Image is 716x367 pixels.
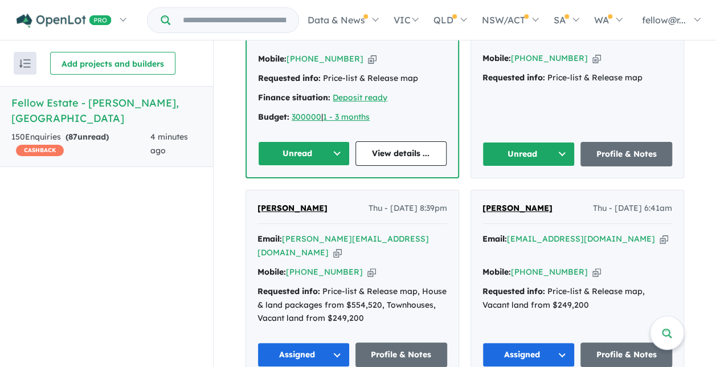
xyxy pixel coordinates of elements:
a: Profile & Notes [355,342,448,367]
a: [PHONE_NUMBER] [286,267,363,277]
button: Unread [258,141,350,166]
img: sort.svg [19,59,31,68]
button: Add projects and builders [50,52,175,75]
div: Price-list & Release map [258,72,447,85]
strong: Requested info: [482,286,545,296]
button: Assigned [257,342,350,367]
button: Copy [592,266,601,278]
span: fellow@r... [642,14,686,26]
a: [PERSON_NAME] [482,202,553,215]
strong: Email: [257,234,282,244]
input: Try estate name, suburb, builder or developer [173,8,296,32]
button: Copy [333,247,342,259]
div: Price-list & Release map [482,71,672,85]
button: Copy [660,233,668,245]
a: Profile & Notes [580,342,673,367]
button: Copy [368,53,377,65]
strong: Email: [482,234,507,244]
div: Price-list & Release map, House & land packages from $554,520, Townhouses, Vacant land from $249,200 [257,285,447,325]
a: Deposit ready [333,92,387,103]
strong: Requested info: [482,72,545,83]
a: [PHONE_NUMBER] [287,54,363,64]
a: [EMAIL_ADDRESS][DOMAIN_NAME] [507,234,655,244]
strong: Finance situation: [258,92,330,103]
a: [PERSON_NAME] [257,202,328,215]
strong: Mobile: [482,53,511,63]
button: Unread [482,142,575,166]
a: [PERSON_NAME][EMAIL_ADDRESS][DOMAIN_NAME] [257,234,429,258]
div: | [258,111,447,124]
button: Copy [367,266,376,278]
span: 4 minutes ago [150,132,188,156]
a: Profile & Notes [580,142,673,166]
a: [PHONE_NUMBER] [511,53,588,63]
div: Price-list & Release map, Vacant land from $249,200 [482,285,672,312]
a: [PHONE_NUMBER] [511,267,588,277]
strong: Mobile: [257,267,286,277]
span: 87 [68,132,77,142]
button: Assigned [482,342,575,367]
strong: Mobile: [482,267,511,277]
div: 150 Enquir ies [11,131,150,158]
a: View details ... [355,141,447,166]
span: Thu - [DATE] 8:39pm [369,202,447,215]
strong: Mobile: [258,54,287,64]
strong: Budget: [258,112,289,122]
h5: Fellow Estate - [PERSON_NAME] , [GEOGRAPHIC_DATA] [11,95,202,126]
a: 1 - 3 months [323,112,370,122]
span: [PERSON_NAME] [257,203,328,213]
strong: Requested info: [258,73,321,83]
a: 300000 [292,112,321,122]
span: CASHBACK [16,145,64,156]
button: Copy [592,52,601,64]
img: Openlot PRO Logo White [17,14,112,28]
strong: Requested info: [257,286,320,296]
strong: ( unread) [66,132,109,142]
span: Thu - [DATE] 6:41am [593,202,672,215]
span: [PERSON_NAME] [482,203,553,213]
